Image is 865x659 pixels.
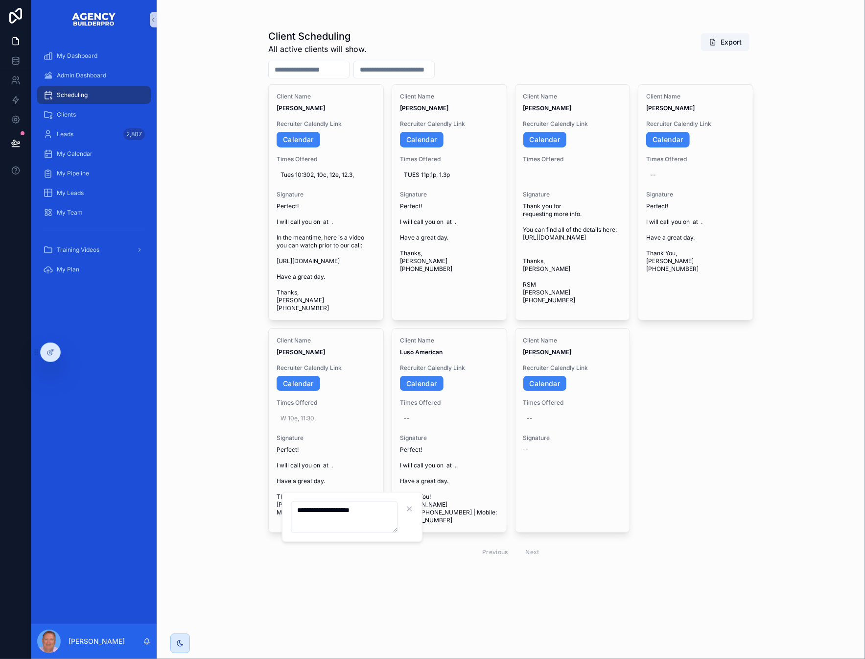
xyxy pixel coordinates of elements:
span: Signature [277,434,375,442]
span: Client Name [400,93,499,100]
a: My Calendar [37,145,151,163]
span: Leads [57,130,73,138]
span: Times Offered [523,399,622,407]
span: All active clients will show. [268,43,367,55]
span: My Team [57,209,83,217]
div: -- [404,415,410,422]
span: TUES 11p,1p, 1.3p [404,171,495,179]
span: Scheduling [57,91,88,99]
span: Times Offered [400,155,499,163]
a: Client Name[PERSON_NAME]Recruiter Calendly LinkCalendarTimes OfferedTues 10:302, 10c, 12e, 12.3,S... [268,84,384,320]
span: Signature [646,191,745,198]
span: Recruiter Calendly Link [523,120,622,128]
span: Client Name [400,337,499,344]
button: Export [701,33,749,51]
h1: Client Scheduling [268,29,367,43]
strong: [PERSON_NAME] [400,104,448,112]
a: Calendar [523,132,567,147]
a: Client Name[PERSON_NAME]Recruiter Calendly LinkCalendarTimes Offered--SignaturePerfect! I will ca... [638,84,753,320]
span: My Dashboard [57,52,97,60]
span: My Calendar [57,150,93,158]
span: Signature [277,191,375,198]
span: Recruiter Calendly Link [523,364,622,372]
span: -- [523,446,529,454]
div: 2,807 [123,128,145,140]
a: My Pipeline [37,165,151,182]
span: Signature [400,434,499,442]
a: Client NameLuso AmericanRecruiter Calendly LinkCalendarTimes Offered--SignaturePerfect! I will ca... [392,328,507,533]
span: Client Name [277,93,375,100]
a: Training Videos [37,241,151,259]
strong: [PERSON_NAME] [277,348,325,356]
p: [PERSON_NAME] [69,636,125,646]
span: Times Offered [646,155,745,163]
div: scrollable content [31,39,157,293]
span: Clients [57,111,76,119]
strong: [PERSON_NAME] [523,104,572,112]
span: Signature [523,434,622,442]
a: Calendar [523,376,567,391]
strong: [PERSON_NAME] [646,104,695,112]
span: Perfect! I will call you on at . Have a great day. Thank You! [PERSON_NAME] Office: [PHONE_NUMBER... [400,446,499,524]
div: -- [527,415,533,422]
span: Admin Dashboard [57,72,106,79]
span: Perfect! I will call you on at . Have a great day. Thank You! [PERSON_NAME] M: [PHONE_NUMBER] [277,446,375,516]
span: Recruiter Calendly Link [646,120,745,128]
strong: [PERSON_NAME] [277,104,325,112]
span: Signature [523,191,622,198]
a: My Dashboard [37,47,151,65]
span: Perfect! I will call you on at . Have a great day. Thanks, [PERSON_NAME] [PHONE_NUMBER] [400,202,499,273]
a: My Team [37,204,151,221]
a: Calendar [400,132,444,147]
span: Perfect! I will call you on at . Have a great day. Thank You, [PERSON_NAME] [PHONE_NUMBER] [646,202,745,273]
span: Times Offered [523,155,622,163]
span: W 10e, 11:30, [281,415,372,422]
strong: Luso American [400,348,443,356]
a: Calendar [277,376,320,391]
a: Client Name[PERSON_NAME]Recruiter Calendly LinkCalendarTimes OfferedTUES 11p,1p, 1.3pSignaturePer... [392,84,507,320]
a: My Leads [37,184,151,202]
a: My Plan [37,261,151,278]
a: Client Name[PERSON_NAME]Recruiter Calendly LinkCalendarTimes OfferedW 10e, 11:30,SignaturePerfect... [268,328,384,533]
div: -- [650,171,656,179]
a: Calendar [400,376,444,391]
a: Client Name[PERSON_NAME]Recruiter Calendly LinkCalendarTimes Offered--Signature-- [515,328,631,533]
span: Client Name [277,337,375,344]
span: Times Offered [400,399,499,407]
span: My Plan [57,266,79,273]
span: Recruiter Calendly Link [400,364,499,372]
span: Recruiter Calendly Link [277,120,375,128]
span: Perfect! I will call you on at . In the meantime, here is a video you can watch prior to our call... [277,202,375,312]
span: Thank you for requesting more info. You can find all of the details here: [URL][DOMAIN_NAME] Than... [523,202,622,304]
span: My Leads [57,189,84,197]
span: Training Videos [57,246,99,254]
span: Tues 10:302, 10c, 12e, 12.3, [281,171,372,179]
span: Client Name [646,93,745,100]
strong: [PERSON_NAME] [523,348,572,356]
a: Client Name[PERSON_NAME]Recruiter Calendly LinkCalendarTimes OfferedSignatureThank you for reques... [515,84,631,320]
a: Admin Dashboard [37,67,151,84]
span: Times Offered [277,399,375,407]
span: Times Offered [277,155,375,163]
span: Client Name [523,337,622,344]
a: Calendar [646,132,690,147]
a: Clients [37,106,151,123]
a: Scheduling [37,86,151,104]
a: Calendar [277,132,320,147]
span: Client Name [523,93,622,100]
img: App logo [71,12,117,27]
span: Recruiter Calendly Link [277,364,375,372]
span: Signature [400,191,499,198]
span: My Pipeline [57,170,89,177]
a: Leads2,807 [37,125,151,143]
span: Recruiter Calendly Link [400,120,499,128]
